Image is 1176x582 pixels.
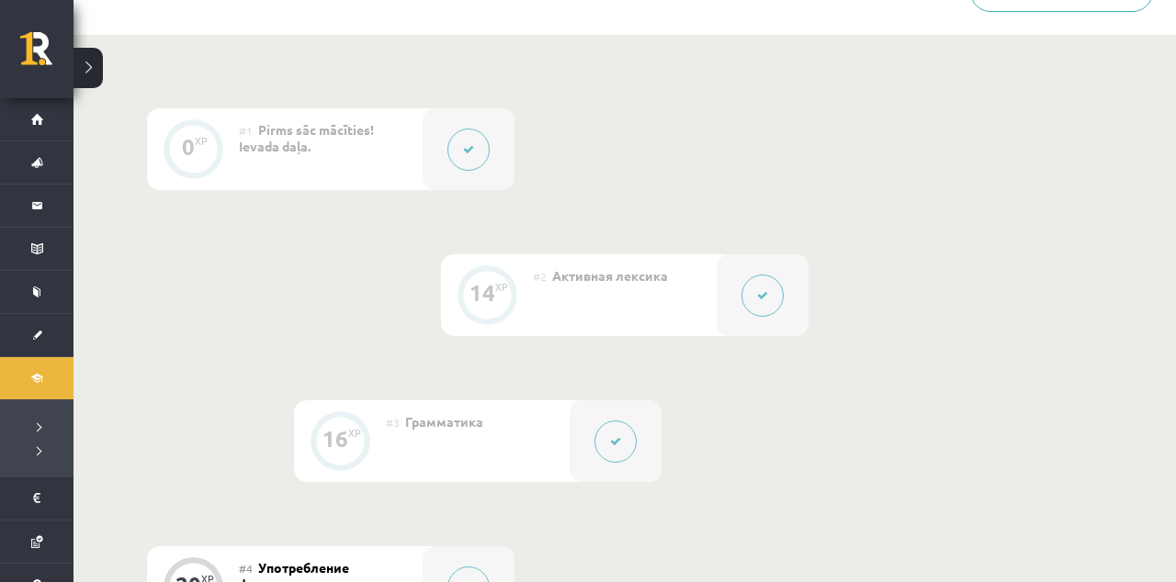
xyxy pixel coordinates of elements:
span: Активная лексика [552,267,668,284]
span: #4 [239,561,253,576]
span: #2 [533,269,547,284]
div: 14 [469,285,495,301]
a: Rīgas 1. Tālmācības vidusskola [20,32,73,78]
span: #3 [386,415,400,430]
span: Pirms sāc mācīties! Ievada daļa. [239,121,374,154]
div: XP [195,136,208,146]
div: 0 [182,139,195,155]
span: Грамматика [405,413,483,430]
div: XP [495,282,508,292]
div: 16 [322,431,348,447]
span: #1 [239,123,253,138]
div: XP [348,428,361,438]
